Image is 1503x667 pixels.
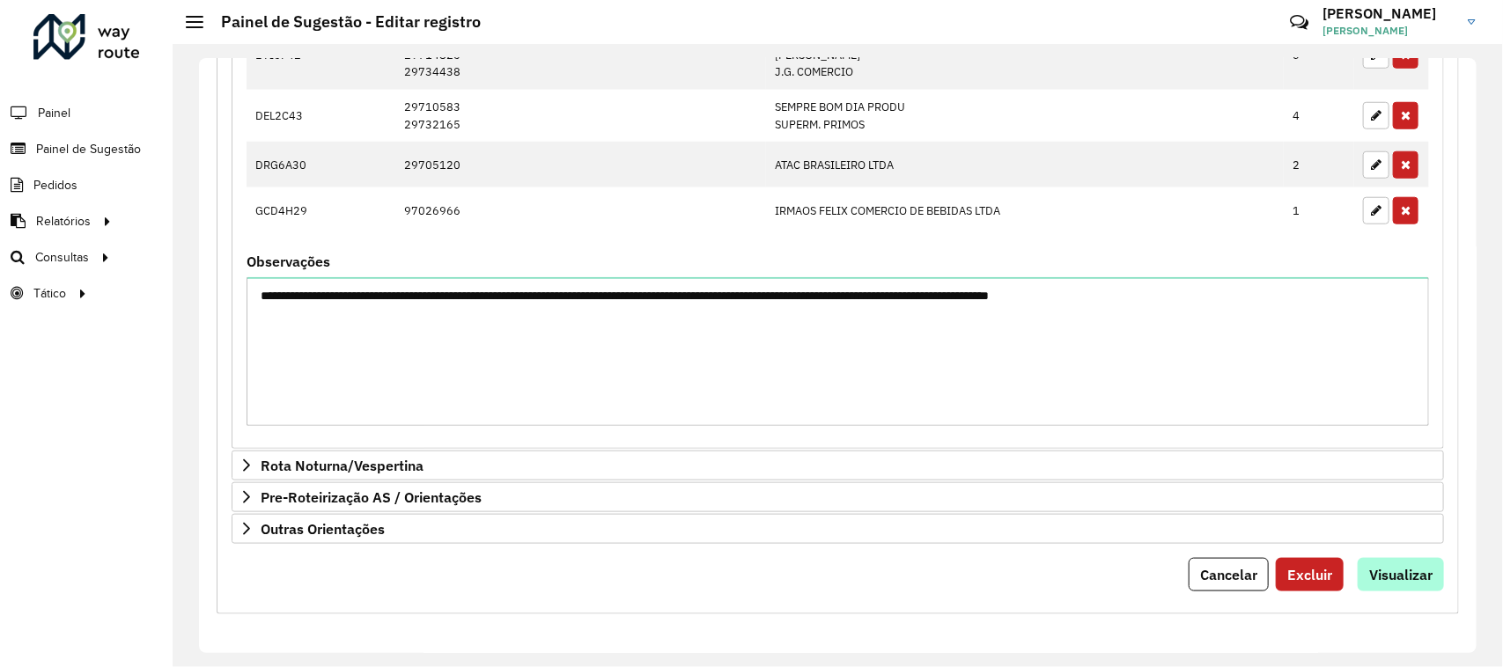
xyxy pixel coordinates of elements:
button: Cancelar [1189,558,1269,591]
td: IRMAOS FELIX COMERCIO DE BEBIDAS LTDA [766,187,1284,233]
a: Outras Orientações [232,514,1444,544]
span: Painel [38,104,70,122]
span: Painel de Sugestão [36,140,141,158]
td: 2 [1284,142,1354,187]
span: Consultas [35,248,89,267]
span: Tático [33,284,66,303]
span: Rota Noturna/Vespertina [261,458,424,473]
label: Observações [247,251,330,272]
span: Excluir [1287,566,1332,583]
span: Pre-Roteirização AS / Orientações [261,490,482,504]
td: SEMPRE BOM DIA PRODU SUPERM. PRIMOS [766,90,1284,142]
td: ATAC BRASILEIRO LTDA [766,142,1284,187]
td: 29705120 [395,142,766,187]
td: DRG6A30 [247,142,395,187]
span: Cancelar [1200,566,1257,583]
span: Outras Orientações [261,522,385,536]
h3: [PERSON_NAME] [1322,5,1455,22]
span: Visualizar [1369,566,1433,583]
span: Pedidos [33,176,77,194]
a: Pre-Roteirização AS / Orientações [232,482,1444,512]
h2: Painel de Sugestão - Editar registro [203,12,481,32]
a: Rota Noturna/Vespertina [232,451,1444,480]
button: Visualizar [1358,558,1444,591]
td: 29710583 29732165 [395,90,766,142]
td: DEL2C43 [247,90,395,142]
td: 97026966 [395,187,766,233]
button: Excluir [1276,558,1344,591]
span: [PERSON_NAME] [1322,23,1455,39]
td: 4 [1284,90,1354,142]
td: GCD4H29 [247,187,395,233]
a: Contato Rápido [1280,4,1318,41]
td: 1 [1284,187,1354,233]
span: Relatórios [36,212,91,231]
